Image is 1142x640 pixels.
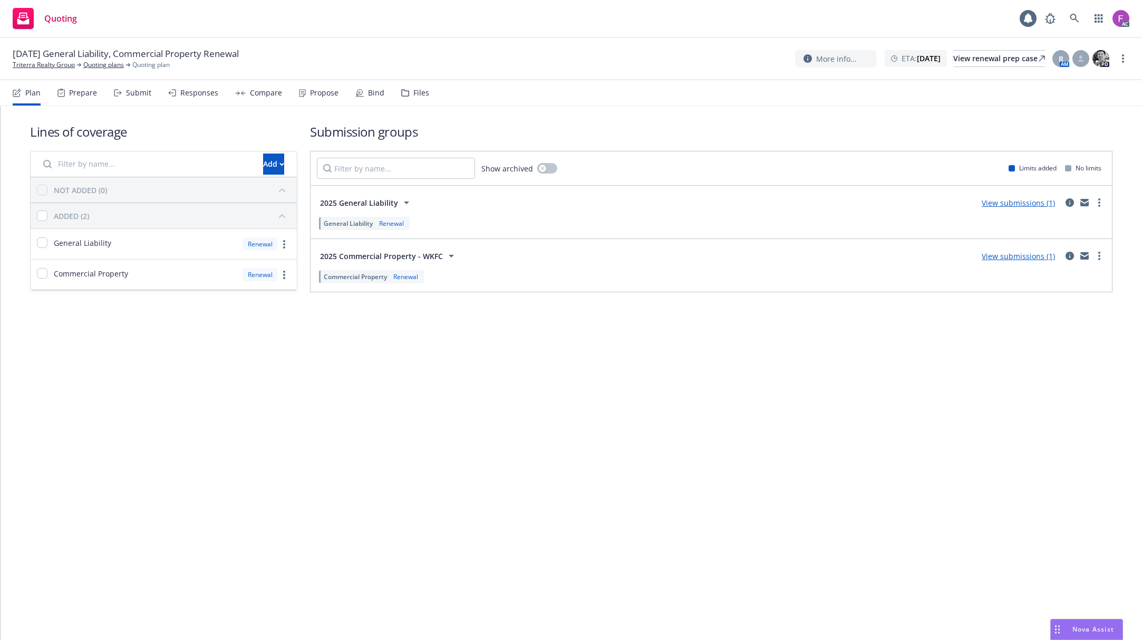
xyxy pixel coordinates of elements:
[1064,8,1085,29] a: Search
[13,47,239,60] span: [DATE] General Liability, Commercial Property Renewal
[368,89,384,97] div: Bind
[413,89,429,97] div: Files
[278,269,291,281] a: more
[54,237,111,249] span: General Liability
[1059,53,1063,64] span: R
[1088,8,1109,29] a: Switch app
[1078,250,1091,262] a: mail
[917,53,941,63] strong: [DATE]
[310,123,1112,140] h1: Submission groups
[795,50,876,68] button: More info...
[1112,10,1129,27] img: photo
[310,89,338,97] div: Propose
[1092,50,1109,67] img: photo
[320,197,398,208] span: 2025 General Liability
[263,154,284,174] div: Add
[1093,250,1106,262] a: more
[1093,196,1106,209] a: more
[953,50,1045,67] a: View renewal prep case
[37,154,257,175] input: Filter by name...
[377,219,406,228] div: Renewal
[324,272,387,281] span: Commercial Property
[54,207,291,224] button: ADDED (2)
[1063,196,1076,209] a: circleInformation
[278,238,291,251] a: more
[69,89,97,97] div: Prepare
[324,219,373,228] span: General Liability
[54,211,89,222] div: ADDED (2)
[250,89,282,97] div: Compare
[1050,619,1123,640] button: Nova Assist
[54,185,107,196] div: NOT ADDED (0)
[83,60,124,70] a: Quoting plans
[1051,619,1064,639] div: Drag to move
[54,268,128,279] span: Commercial Property
[243,268,278,281] div: Renewal
[44,14,77,23] span: Quoting
[317,192,416,213] button: 2025 General Liability
[180,89,218,97] div: Responses
[320,251,443,262] span: 2025 Commercial Property - WKFC
[30,123,297,140] h1: Lines of coverage
[1078,196,1091,209] a: mail
[1040,8,1061,29] a: Report a Bug
[25,89,41,97] div: Plan
[982,198,1055,208] a: View submissions (1)
[1009,164,1057,173] div: Limits added
[126,89,151,97] div: Submit
[1117,52,1129,65] a: more
[1072,625,1114,634] span: Nova Assist
[816,53,857,64] span: More info...
[243,237,278,251] div: Renewal
[54,182,291,198] button: NOT ADDED (0)
[13,60,75,70] a: Triterra Realty Group
[1065,164,1101,173] div: No limits
[982,251,1055,261] a: View submissions (1)
[263,154,284,175] button: Add
[481,163,533,174] span: Show archived
[317,158,475,179] input: Filter by name...
[132,60,170,70] span: Quoting plan
[1063,250,1076,262] a: circleInformation
[391,272,420,281] div: Renewal
[8,4,81,33] a: Quoting
[902,53,941,64] span: ETA :
[953,51,1045,66] div: View renewal prep case
[317,245,461,266] button: 2025 Commercial Property - WKFC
